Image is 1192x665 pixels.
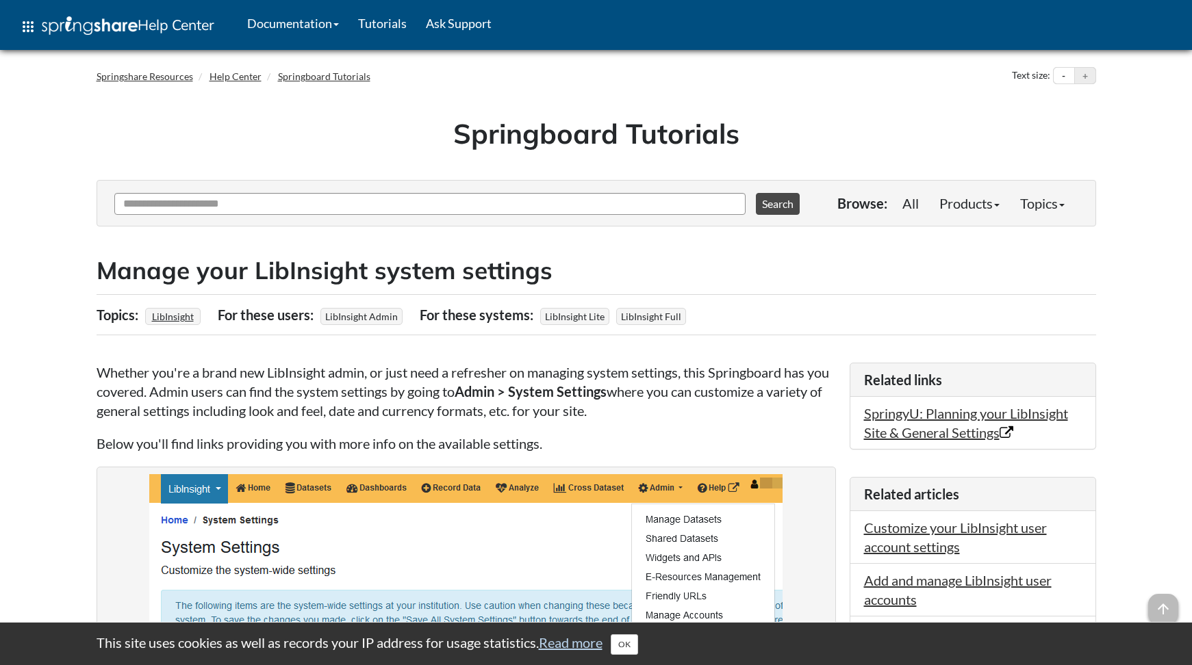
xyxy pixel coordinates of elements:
p: Below you'll find links providing you with more info on the available settings. [97,434,836,453]
a: Products [929,190,1010,217]
a: apps Help Center [10,6,224,47]
a: arrow_upward [1148,595,1178,612]
div: Topics: [97,302,142,328]
p: Whether you're a brand new LibInsight admin, or just need a refresher on managing system settings... [97,363,836,420]
a: Topics [1010,190,1075,217]
span: LibInsight Full [616,308,686,325]
span: arrow_upward [1148,594,1178,624]
button: Increase text size [1075,68,1095,84]
strong: Admin > System Settings [455,383,607,400]
h2: Manage your LibInsight system settings [97,254,1096,287]
a: Springshare Resources [97,70,193,82]
div: For these systems: [420,302,537,328]
a: Springboard Tutorials [278,70,370,82]
img: Springshare [42,16,138,35]
a: SpringyU: Planning your LibInsight Site & General Settings [864,405,1068,441]
button: Search [756,193,800,215]
span: LibInsight Admin [320,308,403,325]
div: This site uses cookies as well as records your IP address for usage statistics. [83,633,1110,655]
h1: Springboard Tutorials [107,114,1086,153]
p: Browse: [837,194,887,213]
a: Help Center [210,70,262,82]
span: Help Center [138,16,214,34]
a: Customize your LibInsight user account settings [864,519,1047,555]
a: All [892,190,929,217]
a: Tutorials [348,6,416,40]
a: Ask Support [416,6,501,40]
a: LibInsight [150,307,196,326]
button: Close [611,634,638,655]
button: Decrease text size [1054,68,1074,84]
div: Text size: [1009,67,1053,85]
span: Related links [864,371,942,388]
a: Read more [539,634,603,651]
span: LibInsight Lite [540,308,609,325]
a: Add and manage LibInsight user accounts [864,572,1052,608]
span: apps [20,18,36,35]
a: Documentation [238,6,348,40]
span: Related articles [864,486,959,502]
div: For these users: [218,302,317,328]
